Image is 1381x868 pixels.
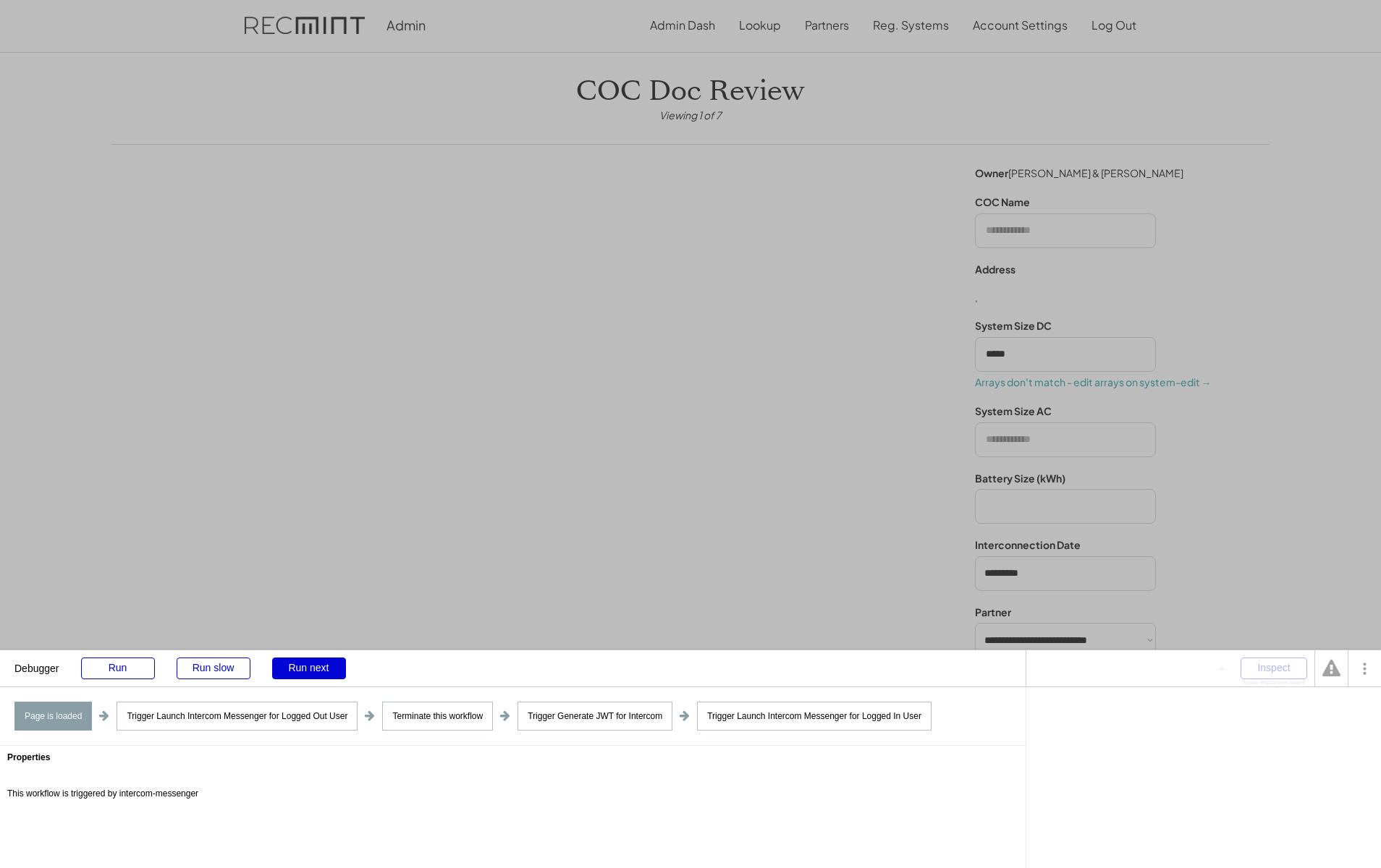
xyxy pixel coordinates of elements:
div: Debugger [14,650,59,673]
div: Trigger Launch Intercom Messenger for Logged Out User [117,702,358,731]
div: Run slow [177,658,250,679]
div: Page is loaded [14,702,92,731]
div: Run [81,658,155,679]
div: Run next [272,658,346,679]
div: Trigger Generate JWT for Intercom [518,702,672,731]
div: Terminate this workflow [382,702,493,731]
div: Properties [7,753,1018,762]
div: This workflow is triggered by intercom-messenger [7,789,198,798]
div: Trigger Launch Intercom Messenger for Logged In User [697,702,932,731]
